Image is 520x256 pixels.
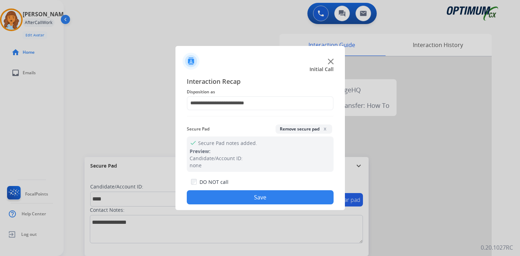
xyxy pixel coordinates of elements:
[187,190,334,204] button: Save
[187,125,209,133] span: Secure Pad
[187,136,334,172] div: Secure Pad notes added.
[183,53,200,70] img: contactIcon
[200,179,229,186] label: DO NOT call
[190,155,331,169] div: Candidate/Account ID: none
[481,243,513,252] p: 0.20.1027RC
[322,126,328,132] span: x
[187,88,334,96] span: Disposition as
[187,76,334,88] span: Interaction Recap
[276,124,332,134] button: Remove secure padx
[190,139,195,145] mat-icon: check
[310,66,334,73] span: Initial Call
[190,148,210,155] span: Preview:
